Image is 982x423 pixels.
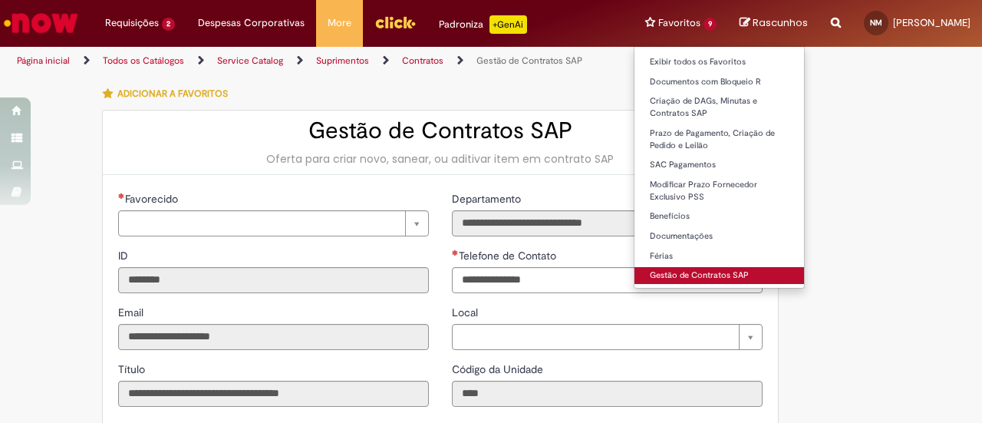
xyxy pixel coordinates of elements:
p: +GenAi [489,15,527,34]
a: Service Catalog [217,55,283,67]
a: Página inicial [17,55,70,67]
a: Criação de DAGs, Minutas e Contratos SAP [634,93,804,121]
button: Adicionar a Favoritos [102,78,236,110]
img: ServiceNow [2,8,81,38]
input: Código da Unidade [452,381,763,407]
ul: Favoritos [634,46,805,289]
a: Prazo de Pagamento, Criação de Pedido e Leilão [634,125,804,154]
a: Benefícios [634,208,804,225]
a: Limpar campo Favorecido [118,210,429,236]
span: Favoritos [658,15,700,31]
input: Departamento [452,210,763,236]
span: Necessários [118,193,125,199]
span: Adicionar a Favoritos [117,88,228,100]
img: click_logo_yellow_360x200.png [374,11,416,34]
a: Exibir todos os Favoritos [634,54,804,71]
label: Somente leitura - Email [118,305,147,320]
a: Documentos com Bloqueio R [634,74,804,91]
a: Gestão de Contratos SAP [476,55,582,67]
label: Somente leitura - ID [118,248,131,263]
span: Requisições [105,15,159,31]
span: Despesas Corporativas [198,15,305,31]
span: [PERSON_NAME] [893,16,970,29]
ul: Trilhas de página [12,47,643,75]
input: Email [118,324,429,350]
span: More [328,15,351,31]
span: Rascunhos [753,15,808,30]
span: Somente leitura - ID [118,249,131,263]
a: Documentações [634,228,804,245]
input: Título [118,381,429,407]
a: Férias [634,248,804,265]
a: Contratos [402,55,443,67]
input: Telefone de Contato [452,267,763,293]
span: Somente leitura - Código da Unidade [452,362,546,376]
label: Somente leitura - Departamento [452,191,524,207]
a: Gestão de Contratos SAP [634,267,804,284]
a: Rascunhos [740,16,808,31]
span: Somente leitura - Título [118,362,148,376]
h2: Gestão de Contratos SAP [118,118,763,144]
a: Todos os Catálogos [103,55,184,67]
span: Somente leitura - Departamento [452,192,524,206]
input: ID [118,267,429,293]
div: Padroniza [439,15,527,34]
label: Somente leitura - Título [118,362,148,377]
span: Necessários - Favorecido [125,192,181,206]
a: Modificar Prazo Fornecedor Exclusivo PSS [634,177,804,205]
a: Limpar campo Local [452,324,763,350]
a: Suprimentos [316,55,369,67]
label: Somente leitura - Código da Unidade [452,362,546,377]
span: 2 [162,18,175,31]
div: Oferta para criar novo, sanear, ou aditivar item em contrato SAP [118,151,763,167]
span: NM [870,18,882,28]
span: 9 [704,18,717,31]
span: Somente leitura - Email [118,306,147,319]
a: SAC Pagamentos [634,157,804,173]
span: Telefone de Contato [459,249,559,263]
span: Local [452,306,481,319]
span: Obrigatório Preenchido [452,250,459,256]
